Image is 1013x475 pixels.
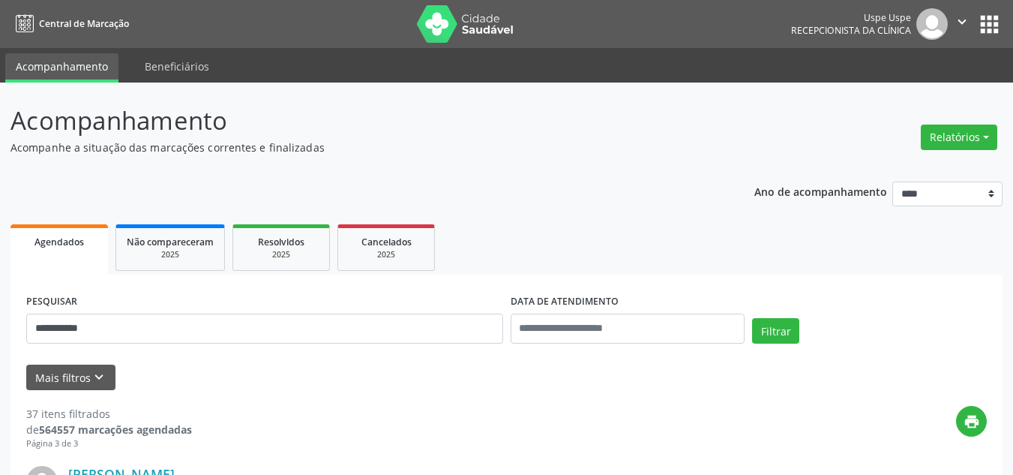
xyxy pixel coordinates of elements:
span: Resolvidos [258,236,304,248]
button: Relatórios [921,125,997,150]
span: Recepcionista da clínica [791,24,911,37]
p: Acompanhe a situação das marcações correntes e finalizadas [10,140,705,155]
span: Central de Marcação [39,17,129,30]
div: Uspe Uspe [791,11,911,24]
span: Cancelados [361,236,412,248]
div: 2025 [349,249,424,260]
a: Acompanhamento [5,53,118,83]
span: Não compareceram [127,236,214,248]
div: 37 itens filtrados [26,406,192,422]
button: Mais filtroskeyboard_arrow_down [26,365,115,391]
div: 2025 [244,249,319,260]
img: img [916,8,948,40]
label: DATA DE ATENDIMENTO [511,290,619,314]
button: Filtrar [752,318,799,344]
strong: 564557 marcações agendadas [39,422,192,437]
p: Acompanhamento [10,102,705,140]
button: apps [976,11,1003,38]
button:  [948,8,976,40]
i: keyboard_arrow_down [91,369,107,386]
label: PESQUISAR [26,290,77,314]
p: Ano de acompanhamento [754,182,887,200]
div: Página 3 de 3 [26,437,192,450]
a: Central de Marcação [10,11,129,36]
a: Beneficiários [134,53,220,80]
i:  [954,14,970,30]
div: 2025 [127,249,214,260]
button: print [956,406,987,437]
div: de [26,422,192,437]
span: Agendados [34,236,84,248]
i: print [964,413,980,430]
